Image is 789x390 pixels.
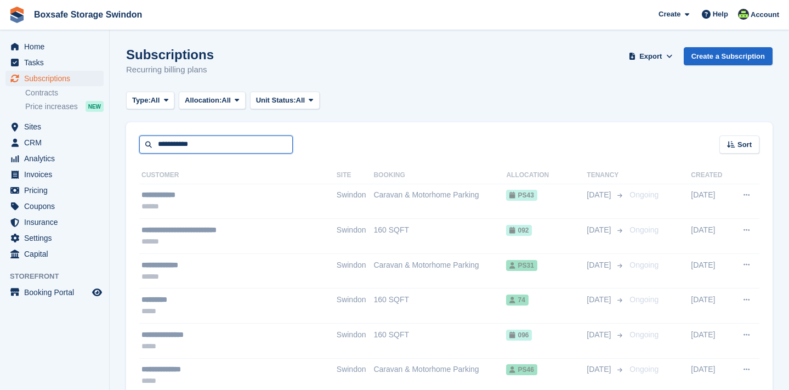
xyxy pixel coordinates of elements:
div: NEW [86,101,104,112]
h1: Subscriptions [126,47,214,62]
span: Storefront [10,271,109,282]
a: menu [5,230,104,246]
a: menu [5,167,104,182]
a: menu [5,151,104,166]
a: Price increases NEW [25,100,104,112]
span: Settings [24,230,90,246]
a: menu [5,71,104,86]
p: Recurring billing plans [126,64,214,76]
span: Home [24,39,90,54]
span: Sites [24,119,90,134]
a: menu [5,55,104,70]
span: Account [751,9,779,20]
a: Preview store [90,286,104,299]
span: Booking Portal [24,285,90,300]
span: Price increases [25,101,78,112]
button: Export [627,47,675,65]
a: menu [5,39,104,54]
img: Julia Matthews [738,9,749,20]
a: menu [5,119,104,134]
a: Contracts [25,88,104,98]
span: Invoices [24,167,90,182]
span: Tasks [24,55,90,70]
span: Coupons [24,199,90,214]
a: menu [5,183,104,198]
a: menu [5,214,104,230]
a: menu [5,246,104,262]
span: CRM [24,135,90,150]
span: Help [713,9,728,20]
img: stora-icon-8386f47178a22dfd0bd8f6a31ec36ba5ce8667c1dd55bd0f319d3a0aa187defe.svg [9,7,25,23]
span: Pricing [24,183,90,198]
span: Capital [24,246,90,262]
a: menu [5,135,104,150]
span: Analytics [24,151,90,166]
a: Boxsafe Storage Swindon [30,5,146,24]
span: Export [639,51,662,62]
span: Insurance [24,214,90,230]
a: menu [5,285,104,300]
a: Create a Subscription [684,47,773,65]
span: Create [659,9,680,20]
a: menu [5,199,104,214]
span: Subscriptions [24,71,90,86]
